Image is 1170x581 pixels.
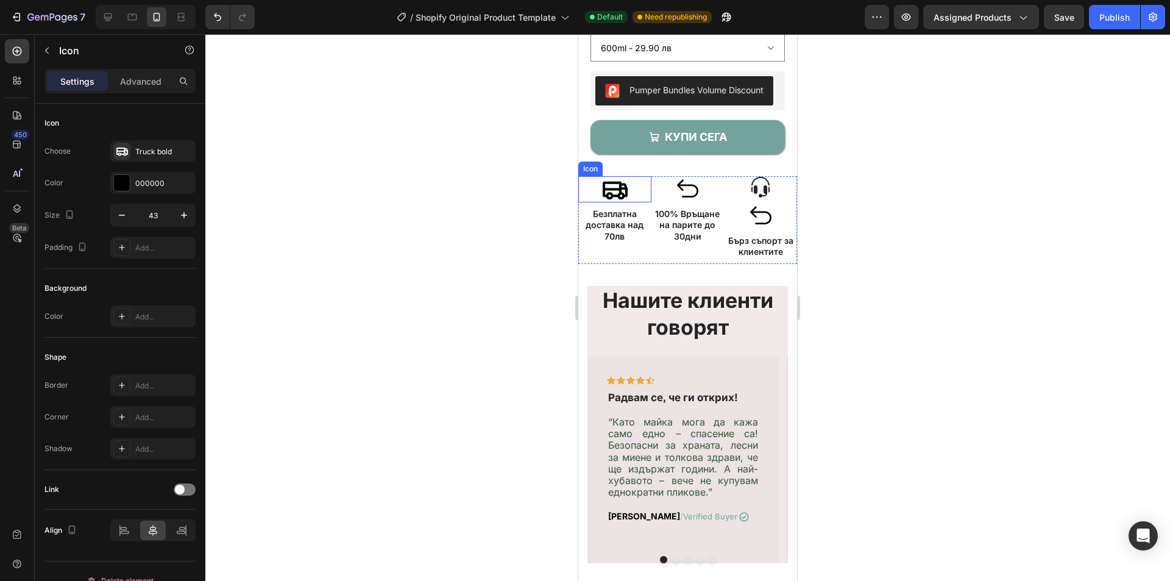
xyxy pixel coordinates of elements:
div: Add... [135,243,193,254]
div: Add... [135,380,193,391]
span: Assigned Products [934,11,1012,24]
button: Publish [1089,5,1140,29]
div: Corner [44,412,69,422]
div: 000000 [135,178,193,189]
span: / [410,11,413,24]
span: Save [1054,12,1074,23]
p: Settings [60,75,94,88]
div: Undo/Redo [205,5,255,29]
span: Shopify Original Product Template [416,11,556,24]
div: 450 [12,130,29,140]
button: 7 [5,5,91,29]
div: Icon [44,118,59,129]
div: Background [44,283,87,294]
button: Save [1044,5,1084,29]
div: Link [44,484,59,495]
div: Color [44,177,63,188]
div: Add... [135,412,193,423]
div: Beta [9,223,29,233]
div: Open Intercom Messenger [1129,521,1158,551]
div: Truck bold [135,146,193,157]
div: Shape [44,352,66,363]
div: Publish [1099,11,1130,24]
div: Shadow [44,443,73,454]
div: Size [44,207,77,224]
iframe: Design area [578,34,797,581]
div: Padding [44,240,90,256]
button: Assigned Products [923,5,1039,29]
div: Choose [44,146,71,157]
div: Align [44,522,79,539]
div: Add... [135,444,193,455]
p: Icon [59,43,163,58]
div: Border [44,380,68,391]
div: Color [44,311,63,322]
span: Default [597,12,623,23]
p: Advanced [120,75,161,88]
p: 7 [80,10,85,24]
span: Need republishing [645,12,707,23]
div: Add... [135,312,193,323]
